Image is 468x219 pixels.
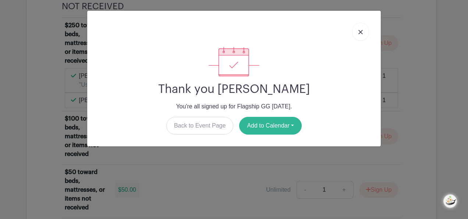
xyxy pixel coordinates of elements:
[239,117,302,135] button: Add to Calendar
[93,102,375,111] p: You're all signed up for Flagship GG [DATE].
[209,47,259,76] img: signup_complete-c468d5dda3e2740ee63a24cb0ba0d3ce5d8a4ecd24259e683200fb1569d990c8.svg
[358,30,363,34] img: close_button-5f87c8562297e5c2d7936805f587ecaba9071eb48480494691a3f1689db116b3.svg
[93,82,375,96] h2: Thank you [PERSON_NAME]
[166,117,234,135] a: Back to Event Page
